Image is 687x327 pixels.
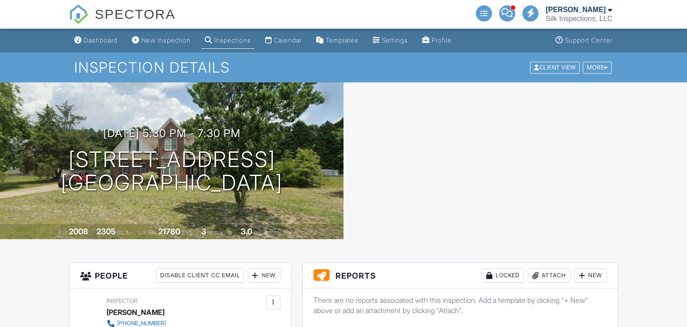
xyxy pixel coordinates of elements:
div: 2008 [69,227,88,236]
div: Locked [482,268,524,283]
div: New Inspection [141,36,191,44]
div: Inspections [214,36,251,44]
a: Inspections [201,32,254,49]
span: Built [58,229,68,236]
div: Settings [382,36,408,44]
a: Calendar [262,32,305,49]
div: 2305 [97,227,116,236]
span: SPECTORA [95,4,176,23]
h1: Inspection Details [74,60,612,75]
a: Settings [369,32,411,49]
span: bathrooms [254,229,279,236]
a: Client View [529,64,582,70]
div: Dashboard [84,36,118,44]
p: There are no reports associated with this inspection. Add a template by clicking "+ New" above or... [314,295,607,315]
a: Dashboard [71,32,121,49]
div: 3.0 [241,227,252,236]
a: Templates [313,32,362,49]
a: Profile [419,32,455,49]
div: Calendar [274,36,302,44]
div: More [583,61,612,73]
div: Support Center [565,36,613,44]
div: 3 [201,227,206,236]
span: bedrooms [208,229,232,236]
img: The Best Home Inspection Software - Spectora [69,4,89,24]
h3: People [69,263,291,288]
div: Profile [432,36,452,44]
h3: Reports [303,263,618,288]
span: sq. ft. [117,229,130,236]
div: [PERSON_NAME] [546,5,606,14]
div: New [248,268,280,283]
span: Inspector [106,297,137,304]
div: Silk Inspections, LLC [546,14,612,23]
div: 21780 [158,227,180,236]
span: sq.ft. [182,229,193,236]
a: New Inspection [128,32,194,49]
div: New [574,268,607,283]
a: SPECTORA [69,13,176,30]
div: Client View [530,61,580,73]
h1: [STREET_ADDRESS] [GEOGRAPHIC_DATA] [61,148,283,195]
div: [PERSON_NAME] [106,305,165,319]
div: [PHONE_NUMBER] [117,320,166,327]
div: Disable Client CC Email [156,268,244,283]
div: Templates [326,36,358,44]
h3: [DATE] 5:30 pm - 7:30 pm [103,127,241,139]
a: Support Center [552,32,616,49]
div: Attach [528,268,571,283]
span: Lot Size [138,229,157,236]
